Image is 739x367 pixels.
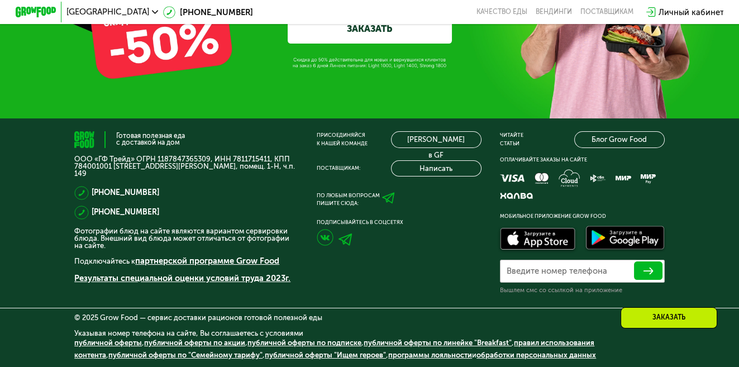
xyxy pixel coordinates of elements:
p: Подключайтесь к [74,255,298,267]
label: Введите номер телефона [507,268,607,274]
div: Вышлем смс со ссылкой на приложение [500,287,665,295]
a: Качество еды [476,8,527,16]
p: ООО «ГФ Трейд» ОГРН 1187847365309, ИНН 7811715411, КПП 784001001 [STREET_ADDRESS][PERSON_NAME], п... [74,156,298,178]
a: программы лояльности [388,351,472,359]
a: [PERSON_NAME] в GF [391,131,481,147]
img: Доступно в Google Play [583,224,667,254]
div: © 2025 Grow Food — сервис доставки рационов готовой полезной еды [74,314,665,322]
a: публичной оферты по "Семейному тарифу" [108,351,263,359]
a: [PHONE_NUMBER] [163,6,252,18]
a: публичной оферты по акции [144,339,245,347]
a: Вендинги [536,8,572,16]
a: партнерской программе Grow Food [135,256,279,266]
a: публичной оферты "Ищем героев" [265,351,386,359]
div: Заказать [621,307,717,328]
div: Подписывайтесь в соцсетях [317,218,481,227]
a: публичной оферты по подписке [247,339,361,347]
a: обработки персональных данных [476,351,596,359]
div: поставщикам [580,8,633,16]
a: [PHONE_NUMBER] [92,187,159,199]
a: Блог Grow Food [574,131,665,147]
div: Готовая полезная еда с доставкой на дом [116,133,185,146]
div: По любым вопросам пишите сюда: [317,192,380,208]
a: Результаты специальной оценки условий труда 2023г. [74,273,290,283]
div: Присоединяйся к нашей команде [317,131,368,147]
button: Написать [391,160,481,177]
div: Читайте статьи [500,131,523,147]
a: ЗАКАЗАТЬ [288,13,452,44]
div: Мобильное приложение Grow Food [500,212,665,221]
a: публичной оферты по линейке "Breakfast" [364,339,512,347]
a: [PHONE_NUMBER] [92,206,159,218]
div: Поставщикам: [317,164,360,173]
div: Личный кабинет [658,6,723,18]
a: публичной оферты [74,339,142,347]
span: [GEOGRAPHIC_DATA] [66,8,149,16]
p: Фотографии блюд на сайте являются вариантом сервировки блюда. Внешний вид блюда может отличаться ... [74,228,298,250]
div: Оплачивайте заказы на сайте [500,156,665,164]
div: Указывая номер телефона на сайте, Вы соглашаетесь с условиями [74,330,665,367]
span: , , , , , , , и [74,339,596,359]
